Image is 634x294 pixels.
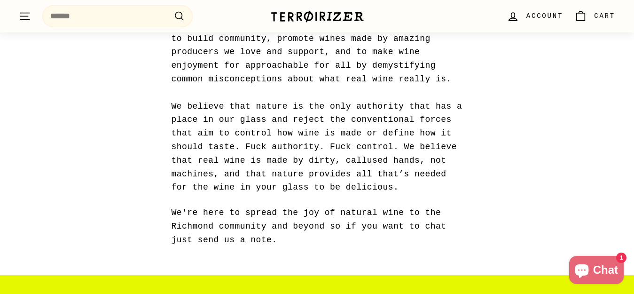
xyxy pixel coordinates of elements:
a: Cart [569,2,621,30]
a: Account [501,2,569,30]
span: Account [526,11,563,21]
p: We're here to spread the joy of natural wine to the Richmond community and beyond so if you want ... [172,206,463,246]
span: Cart [594,11,615,21]
inbox-online-store-chat: Shopify online store chat [566,256,626,286]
